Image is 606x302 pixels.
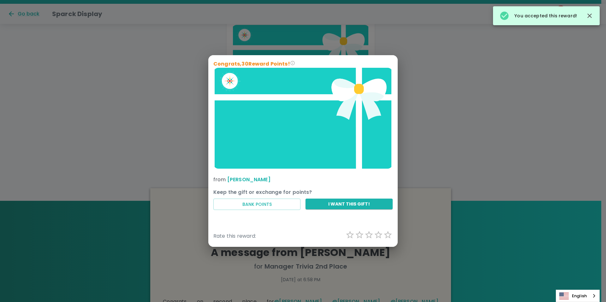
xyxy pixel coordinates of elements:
img: Brand logo [213,68,393,169]
div: You accepted this reward! [499,8,577,23]
p: from [213,176,393,183]
p: Rate this reward: [213,232,256,240]
button: Bank Points [213,199,300,210]
aside: Language selected: English [556,290,600,302]
svg: Congrats on your reward! You can either redeem the total reward points for something else with th... [290,61,295,66]
button: I want this gift! [306,199,393,210]
a: English [556,290,599,302]
p: Congrats, 30 Reward Points! [213,60,393,68]
a: [PERSON_NAME] [227,176,270,183]
p: Keep the gift or exchange for points? [213,189,393,196]
div: Language [556,290,600,302]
